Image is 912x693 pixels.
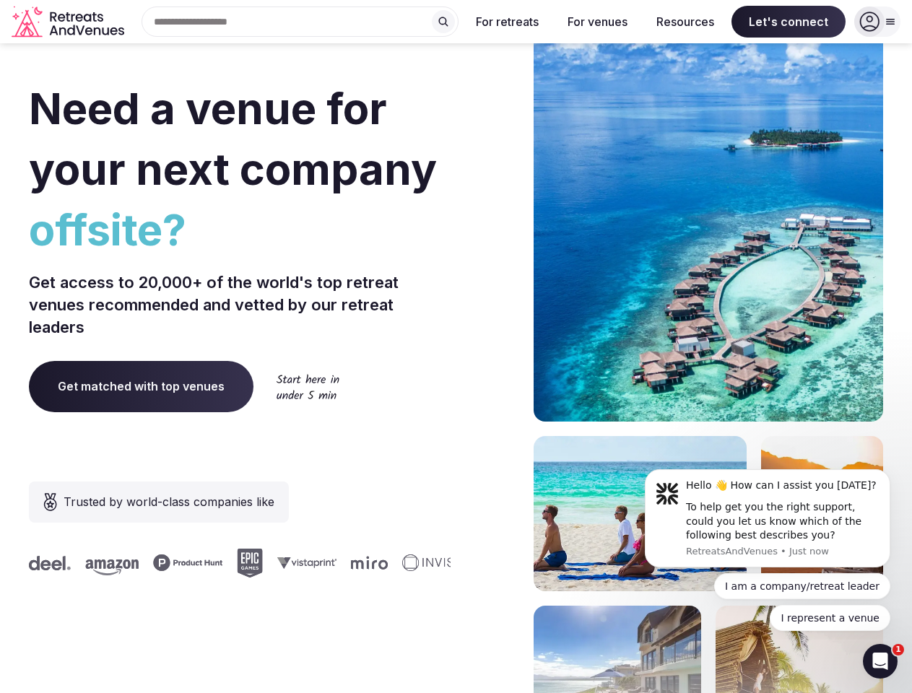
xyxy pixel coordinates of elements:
a: Visit the homepage [12,6,127,38]
svg: Retreats and Venues company logo [12,6,127,38]
span: Let's connect [731,6,846,38]
svg: Invisible company logo [379,554,459,572]
span: Need a venue for your next company [29,82,437,195]
iframe: Intercom notifications message [623,456,912,640]
img: yoga on tropical beach [534,436,747,591]
button: For venues [556,6,639,38]
span: 1 [893,644,904,655]
span: Trusted by world-class companies like [64,493,274,510]
button: For retreats [464,6,550,38]
button: Resources [645,6,726,38]
svg: Epic Games company logo [214,549,240,577]
a: Get matched with top venues [29,361,253,411]
svg: Vistaprint company logo [254,557,313,569]
iframe: Intercom live chat [863,644,898,679]
img: woman sitting in back of truck with camels [761,436,883,591]
img: Start here in under 5 min [277,374,339,399]
svg: Deel company logo [6,556,48,570]
span: offsite? [29,199,451,260]
svg: Miro company logo [328,556,365,570]
p: Get access to 20,000+ of the world's top retreat venues recommended and vetted by our retreat lea... [29,271,451,338]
